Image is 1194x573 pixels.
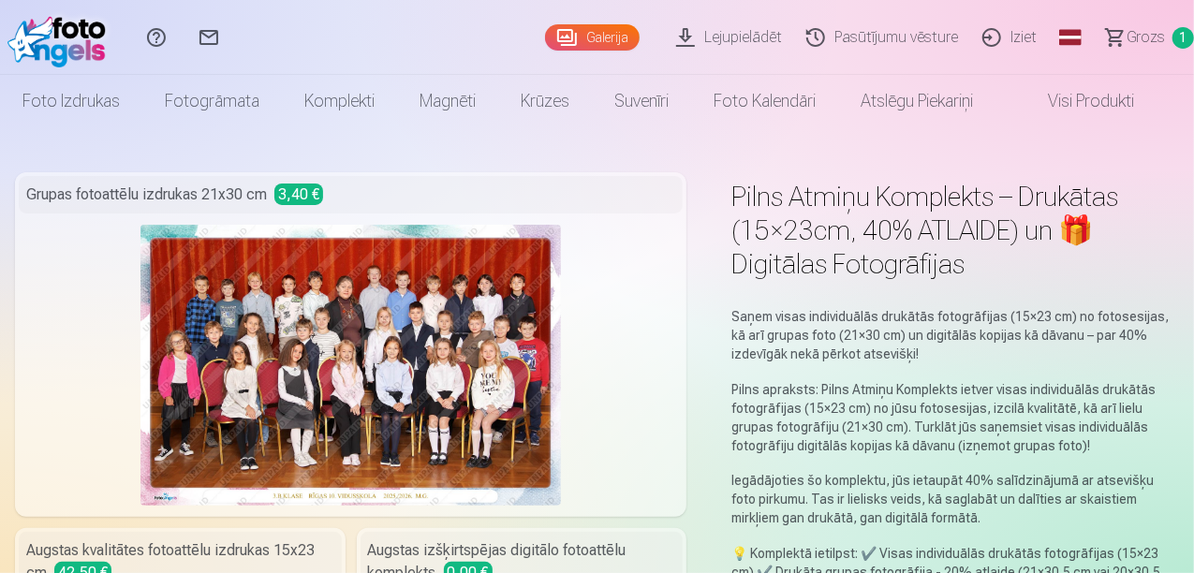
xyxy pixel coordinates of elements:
a: Suvenīri [592,75,691,127]
a: Magnēti [397,75,498,127]
a: Visi produkti [995,75,1157,127]
span: 1 [1172,27,1194,49]
img: /fa1 [7,7,115,67]
h1: Pilns Atmiņu Komplekts – Drukātas (15×23cm, 40% ATLAIDE) un 🎁 Digitālas Fotogrāfijas [731,180,1179,281]
a: Fotogrāmata [142,75,282,127]
a: Galerija [545,24,640,51]
a: Komplekti [282,75,397,127]
p: Pilns apraksts: Pilns Atmiņu Komplekts ietver visas individuālās drukātās fotogrāfijas (15×23 cm)... [731,380,1179,455]
a: Atslēgu piekariņi [838,75,995,127]
div: Grupas fotoattēlu izdrukas 21x30 cm [19,176,683,213]
a: Foto kalendāri [691,75,838,127]
p: Iegādājoties šo komplektu, jūs ietaupāt 40% salīdzinājumā ar atsevišķu foto pirkumu. Tas ir lieli... [731,471,1179,527]
p: Saņem visas individuālās drukātās fotogrāfijas (15×23 cm) no fotosesijas, kā arī grupas foto (21×... [731,307,1179,363]
span: 3,40 € [274,184,323,205]
a: Krūzes [498,75,592,127]
span: Grozs [1127,26,1165,49]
